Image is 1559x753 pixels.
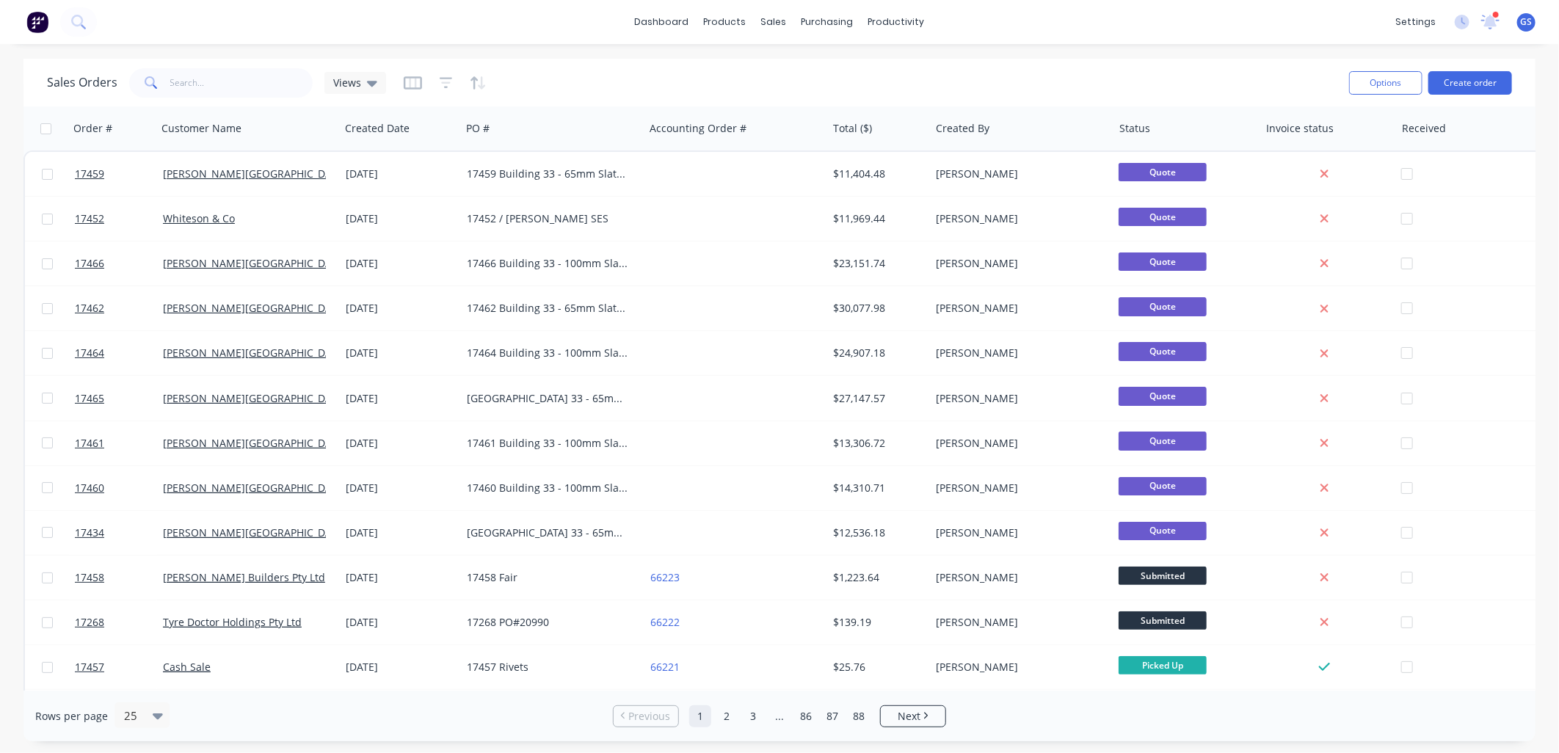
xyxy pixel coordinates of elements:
div: 17460 Building 33 - 100mm Slats / 10mm Spacers / Monument [467,481,630,495]
div: Accounting Order # [650,121,746,136]
div: [PERSON_NAME] [936,256,1099,271]
div: [DATE] [346,615,455,630]
a: [PERSON_NAME][GEOGRAPHIC_DATA] [163,346,346,360]
a: 66221 [650,660,680,674]
a: [PERSON_NAME] Builders Pty Ltd [163,570,325,584]
a: 66223 [650,570,680,584]
a: 17465 [75,376,163,421]
a: [PERSON_NAME][GEOGRAPHIC_DATA] [163,256,346,270]
a: Whiteson & Co [163,211,235,225]
div: [DATE] [346,391,455,406]
a: Page 88 [848,705,870,727]
div: 17452 / [PERSON_NAME] SES [467,211,630,226]
div: Order # [73,121,112,136]
a: Page 87 [821,705,843,727]
span: Quote [1119,522,1207,540]
div: [DATE] [346,570,455,585]
span: 17461 [75,436,104,451]
a: Jump forward [768,705,791,727]
div: settings [1388,11,1443,33]
div: [PERSON_NAME] [936,570,1099,585]
span: 17434 [75,525,104,540]
div: purchasing [794,11,861,33]
span: 17462 [75,301,104,316]
div: 17268 PO#20990 [467,615,630,630]
div: [DATE] [346,660,455,674]
span: Quote [1119,163,1207,181]
div: 17462 Building 33 - 65mm Slats / 10mm Spacers / Western Red Cedar Texture [467,301,630,316]
a: 17457 [75,645,163,689]
div: [DATE] [346,346,455,360]
div: PO # [466,121,490,136]
span: Quote [1119,342,1207,360]
div: $27,147.57 [833,391,920,406]
div: $13,306.72 [833,436,920,451]
a: 17461 [75,421,163,465]
span: Views [333,75,361,90]
a: [PERSON_NAME][GEOGRAPHIC_DATA] [163,525,346,539]
a: Page 3 [742,705,764,727]
div: [DATE] [346,256,455,271]
img: Factory [26,11,48,33]
div: [DATE] [346,211,455,226]
div: [PERSON_NAME] [936,436,1099,451]
div: $25.76 [833,660,920,674]
span: Quote [1119,477,1207,495]
span: Submitted [1119,611,1207,630]
div: $23,151.74 [833,256,920,271]
a: 17458 [75,556,163,600]
span: 17452 [75,211,104,226]
div: [DATE] [346,436,455,451]
div: products [697,11,754,33]
div: $24,907.18 [833,346,920,360]
span: Quote [1119,297,1207,316]
div: 17464 Building 33 - 100mm Slats / 10mm Spacers / Western Red Cedar Texture [467,346,630,360]
a: Previous page [614,709,678,724]
div: Created By [936,121,989,136]
div: $14,310.71 [833,481,920,495]
span: 17459 [75,167,104,181]
a: 17434 [75,511,163,555]
div: 17466 Building 33 - 100mm Slats / 20mm Spacers / Western Red Cedar Texture [467,256,630,271]
a: 17460 [75,466,163,510]
a: dashboard [628,11,697,33]
span: Previous [629,709,671,724]
div: $30,077.98 [833,301,920,316]
div: Invoice status [1266,121,1334,136]
a: Page 86 [795,705,817,727]
a: [PERSON_NAME][GEOGRAPHIC_DATA] [163,301,346,315]
span: GS [1521,15,1533,29]
input: Search... [170,68,313,98]
span: 17466 [75,256,104,271]
div: Customer Name [161,121,241,136]
span: 17460 [75,481,104,495]
span: 17465 [75,391,104,406]
span: 17457 [75,660,104,674]
a: 17459 [75,152,163,196]
a: 17452 [75,197,163,241]
div: [PERSON_NAME] [936,346,1099,360]
div: 17458 Fair [467,570,630,585]
div: Created Date [345,121,410,136]
div: [DATE] [346,525,455,540]
a: Page 1 is your current page [689,705,711,727]
span: Next [898,709,920,724]
span: Quote [1119,208,1207,226]
span: Picked Up [1119,656,1207,674]
div: [GEOGRAPHIC_DATA] 33 - 65mm Slats / 10mm Spacers / Monument [467,525,630,540]
div: Total ($) [833,121,872,136]
div: $11,404.48 [833,167,920,181]
div: [PERSON_NAME] [936,660,1099,674]
div: [DATE] [346,301,455,316]
a: 17466 [75,241,163,285]
span: 17268 [75,615,104,630]
div: 17459 Building 33 - 65mm Slats / 20mm Spacers / Monument [467,167,630,181]
div: [DATE] [346,167,455,181]
div: $11,969.44 [833,211,920,226]
span: 17464 [75,346,104,360]
a: 17268 [75,600,163,644]
div: [DATE] [346,481,455,495]
a: Page 2 [716,705,738,727]
a: [PERSON_NAME][GEOGRAPHIC_DATA] [163,436,346,450]
div: [PERSON_NAME] [936,301,1099,316]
